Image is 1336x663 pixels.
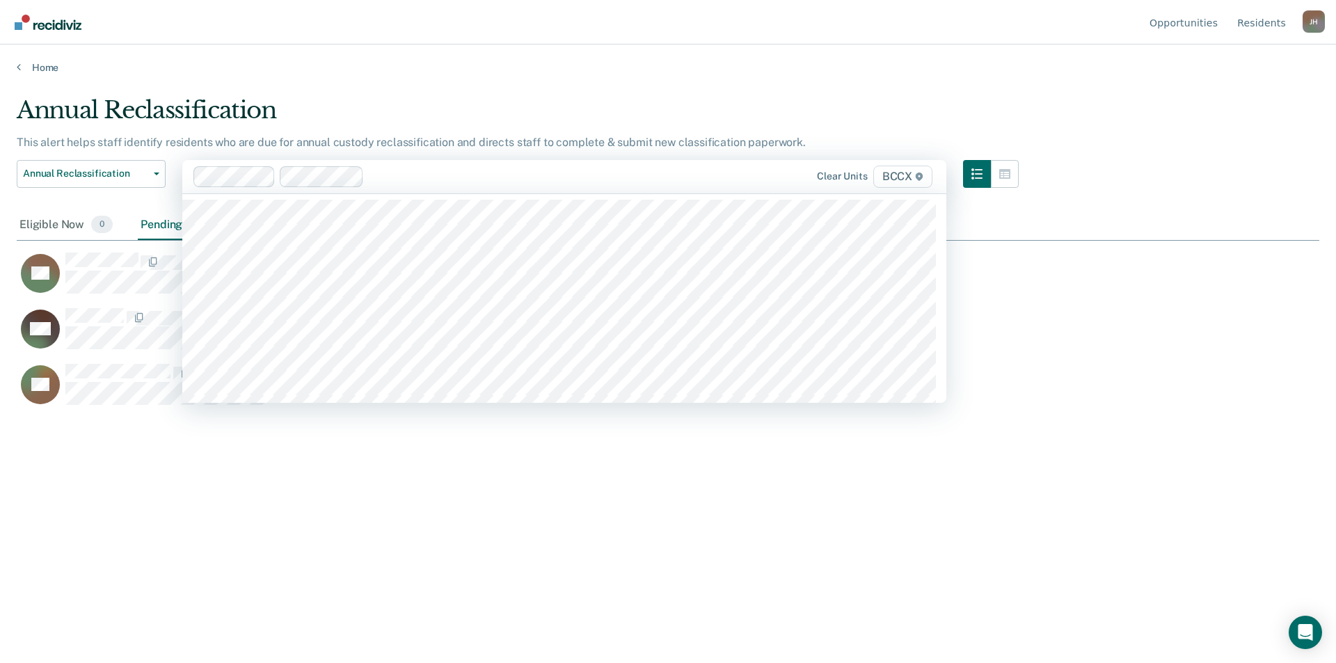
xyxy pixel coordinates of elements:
span: 0 [91,216,113,234]
div: Open Intercom Messenger [1289,616,1322,649]
span: BCCX [873,166,932,188]
div: CaseloadOpportunityCell-00559553 [17,307,587,363]
div: Eligible Now0 [17,210,116,241]
button: Annual Reclassification [17,160,166,188]
div: CaseloadOpportunityCell-00576861 [17,252,587,307]
a: Home [17,61,1319,74]
div: Clear units [817,170,868,182]
div: Pending5 [138,210,214,241]
div: J H [1303,10,1325,33]
span: Annual Reclassification [23,168,148,179]
img: Recidiviz [15,15,81,30]
div: Annual Reclassification [17,96,1019,136]
div: CaseloadOpportunityCell-00511049 [17,363,587,419]
p: This alert helps staff identify residents who are due for annual custody reclassification and dir... [17,136,806,149]
button: Profile dropdown button [1303,10,1325,33]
